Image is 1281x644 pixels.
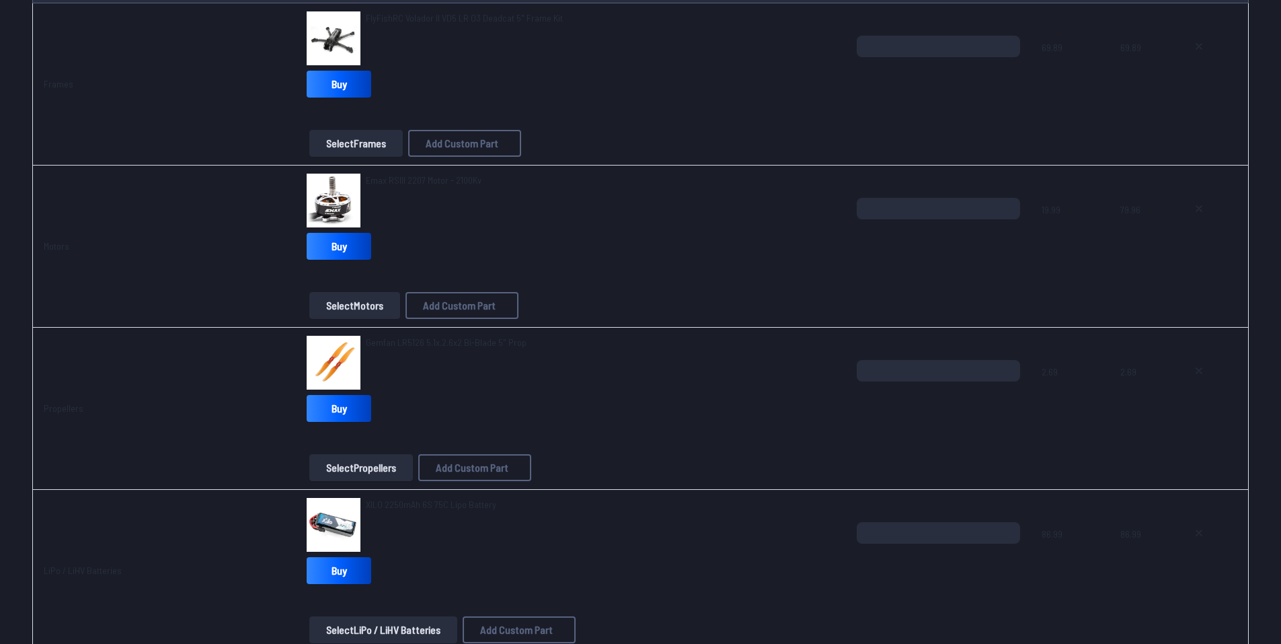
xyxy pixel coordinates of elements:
a: Motors [44,240,69,252]
a: Emax RSIII 2207 Motor - 2100Kv [366,174,481,187]
span: 69.89 [1042,36,1099,100]
span: 86.99 [1120,522,1161,587]
button: Add Custom Part [405,292,518,319]
span: Add Custom Part [426,138,498,149]
button: SelectLiPo / LiHV Batteries [309,616,457,643]
span: Add Custom Part [480,624,553,635]
span: 86.99 [1042,522,1099,587]
button: Add Custom Part [463,616,576,643]
span: 69.89 [1120,36,1161,100]
span: Emax RSIII 2207 Motor - 2100Kv [366,174,481,186]
button: Add Custom Part [418,454,531,481]
span: 2.69 [1042,360,1099,425]
a: SelectLiPo / LiHV Batteries [307,616,460,643]
span: Add Custom Part [423,300,496,311]
button: SelectMotors [309,292,400,319]
a: Propellers [44,402,83,414]
span: Gemfan LR5126 5.1x.2.6x2 Bi-Blade 5" Prop [366,336,527,348]
a: SelectFrames [307,130,405,157]
span: 19.99 [1042,198,1099,262]
a: Buy [307,557,371,584]
span: XILO 2250mAh 6S 75C Lipo Battery [366,499,496,510]
span: 2.69 [1120,360,1161,425]
img: image [307,11,360,65]
a: FlyFishRC Volador II VD5 LR O3 Deadcat 5" Frame Kit [366,11,563,25]
a: Gemfan LR5126 5.1x.2.6x2 Bi-Blade 5" Prop [366,336,527,349]
span: FlyFishRC Volador II VD5 LR O3 Deadcat 5" Frame Kit [366,12,563,24]
a: SelectPropellers [307,454,416,481]
span: Add Custom Part [436,462,508,473]
a: Buy [307,395,371,422]
img: image [307,498,360,552]
a: Frames [44,78,73,90]
button: SelectFrames [309,130,403,157]
a: XILO 2250mAh 6S 75C Lipo Battery [366,498,496,511]
a: SelectMotors [307,292,403,319]
img: image [307,336,360,390]
a: Buy [307,71,371,98]
a: Buy [307,233,371,260]
a: LiPo / LiHV Batteries [44,565,122,576]
span: 79.96 [1120,198,1161,262]
button: Add Custom Part [408,130,521,157]
img: image [307,174,360,227]
button: SelectPropellers [309,454,413,481]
